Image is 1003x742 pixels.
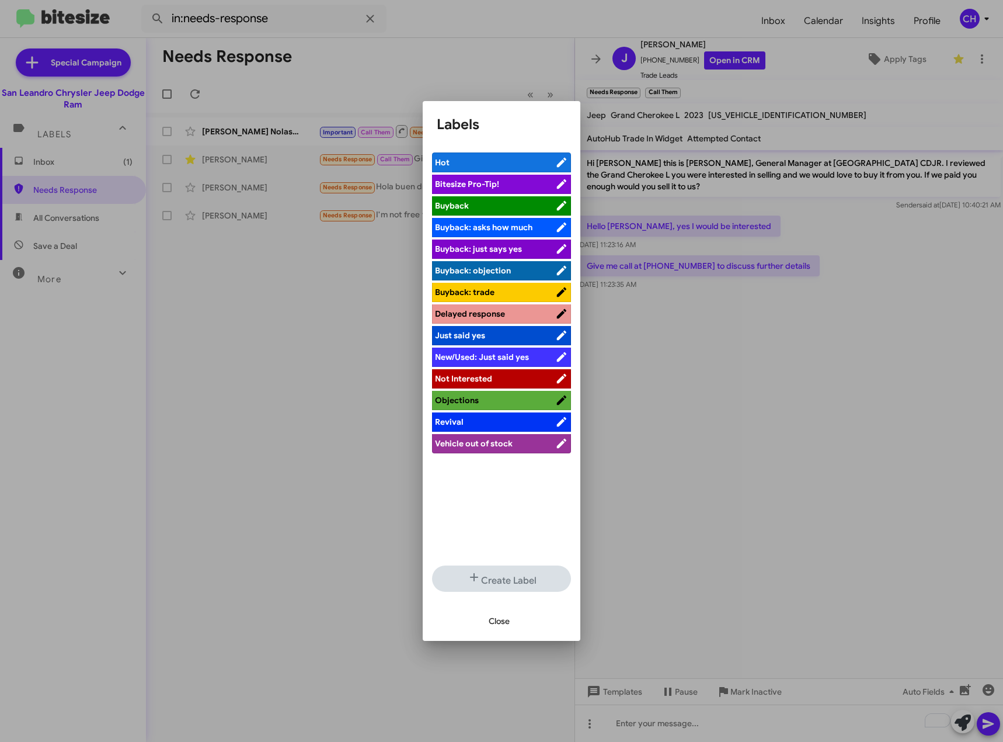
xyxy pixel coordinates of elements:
[435,438,513,449] span: Vehicle out of stock
[432,566,571,592] button: Create Label
[435,179,499,189] span: Bitesize Pro-Tip!
[435,308,505,319] span: Delayed response
[435,157,450,168] span: Hot
[435,417,464,427] span: Revival
[435,222,532,233] span: Buyback: asks how much
[435,330,485,341] span: Just said yes
[435,395,479,405] span: Objections
[435,200,469,211] span: Buyback
[435,244,522,254] span: Buyback: just says yes
[435,373,492,384] span: Not Interested
[435,352,529,362] span: New/Used: Just said yes
[479,611,519,632] button: Close
[489,611,510,632] span: Close
[437,115,566,134] h1: Labels
[435,265,511,276] span: Buyback: objection
[435,287,494,297] span: Buyback: trade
